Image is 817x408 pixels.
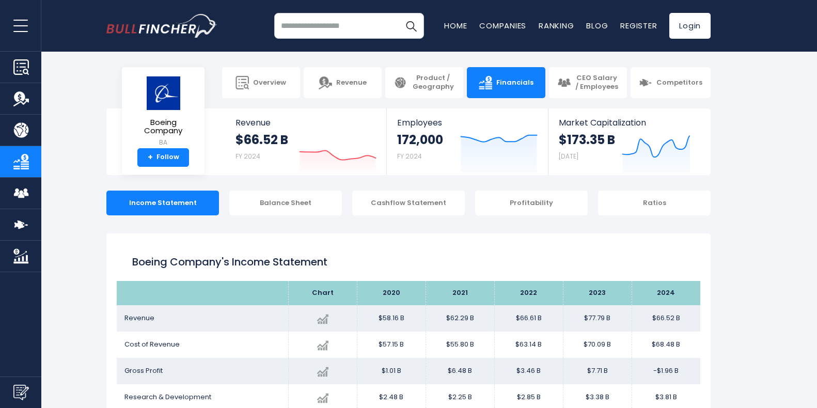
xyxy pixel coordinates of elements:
[106,191,219,215] div: Income Statement
[124,313,154,323] span: Revenue
[253,79,286,87] span: Overview
[235,152,260,161] small: FY 2024
[632,281,700,305] th: 2024
[559,132,615,148] strong: $173.35 B
[632,332,700,358] td: $68.48 B
[563,305,632,332] td: $77.79 B
[352,191,465,215] div: Cashflow Statement
[357,281,426,305] th: 2020
[130,138,196,147] small: BA
[426,281,494,305] th: 2021
[549,67,627,98] a: CEO Salary / Employees
[563,281,632,305] th: 2023
[563,332,632,358] td: $70.09 B
[288,281,357,305] th: Chart
[130,75,197,148] a: Boeing Company BA
[669,13,711,39] a: Login
[397,132,443,148] strong: 172,000
[494,332,563,358] td: $63.14 B
[385,67,463,98] a: Product / Geography
[148,153,153,162] strong: +
[411,74,455,91] span: Product / Geography
[479,20,526,31] a: Companies
[304,67,382,98] a: Revenue
[559,118,699,128] span: Market Capitalization
[132,254,685,270] h1: Boeing Company's Income Statement
[398,13,424,39] button: Search
[124,339,180,349] span: Cost of Revenue
[598,191,711,215] div: Ratios
[444,20,467,31] a: Home
[539,20,574,31] a: Ranking
[426,358,494,384] td: $6.48 B
[586,20,608,31] a: Blog
[426,305,494,332] td: $62.29 B
[124,392,211,402] span: Research & Development
[106,14,217,38] a: Go to homepage
[494,305,563,332] td: $66.61 B
[222,67,300,98] a: Overview
[632,305,700,332] td: $66.52 B
[426,332,494,358] td: $55.80 B
[575,74,619,91] span: CEO Salary / Employees
[494,281,563,305] th: 2022
[130,118,196,135] span: Boeing Company
[336,79,367,87] span: Revenue
[632,358,700,384] td: -$1.96 B
[397,118,537,128] span: Employees
[467,67,545,98] a: Financials
[357,332,426,358] td: $57.15 B
[225,108,387,175] a: Revenue $66.52 B FY 2024
[357,358,426,384] td: $1.01 B
[387,108,547,175] a: Employees 172,000 FY 2024
[475,191,588,215] div: Profitability
[137,148,189,167] a: +Follow
[397,152,422,161] small: FY 2024
[124,366,163,375] span: Gross Profit
[357,305,426,332] td: $58.16 B
[494,358,563,384] td: $3.46 B
[229,191,342,215] div: Balance Sheet
[620,20,657,31] a: Register
[235,118,376,128] span: Revenue
[563,358,632,384] td: $7.71 B
[656,79,702,87] span: Competitors
[631,67,711,98] a: Competitors
[106,14,217,38] img: bullfincher logo
[559,152,578,161] small: [DATE]
[496,79,533,87] span: Financials
[235,132,288,148] strong: $66.52 B
[548,108,710,175] a: Market Capitalization $173.35 B [DATE]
